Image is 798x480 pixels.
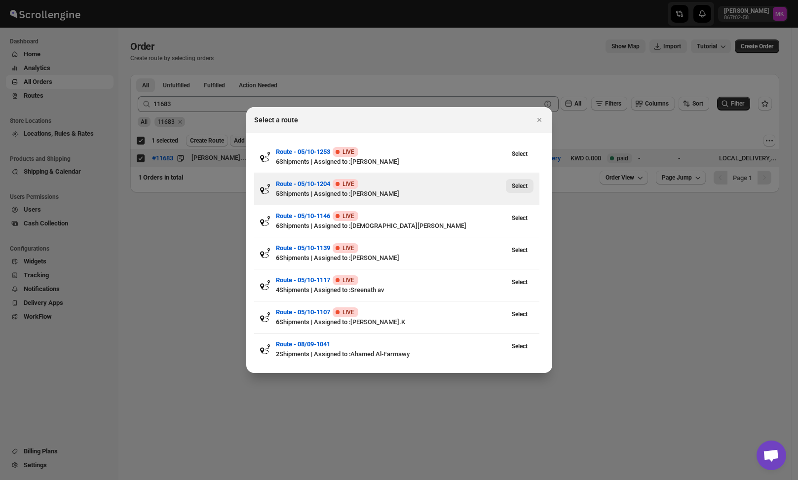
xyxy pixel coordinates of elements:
[506,147,533,161] button: View Route - 05/10-1253’s latest order
[757,441,786,470] div: دردشة مفتوحة
[276,211,330,221] button: Route - 05/10-1146
[506,339,533,353] button: View Route - 08/09-1041’s latest order
[276,285,506,295] div: Shipments | Assigned to : Sreenath av
[512,310,528,318] span: Select
[506,211,533,225] button: View Route - 05/10-1146’s latest order
[276,243,330,253] button: Route - 05/10-1139
[512,278,528,286] span: Select
[276,307,330,317] button: Route - 05/10-1107
[532,113,546,127] button: Close
[276,221,506,231] div: Shipments | Assigned to : [DEMOGRAPHIC_DATA][PERSON_NAME]
[342,244,354,252] span: LIVE
[276,157,506,167] div: Shipments | Assigned to : [PERSON_NAME]
[276,286,279,294] b: 4
[276,253,506,263] div: Shipments | Assigned to : [PERSON_NAME]
[342,180,354,188] span: LIVE
[512,214,528,222] span: Select
[512,150,528,158] span: Select
[512,342,528,350] span: Select
[276,158,279,165] b: 6
[276,339,330,349] button: Route - 08/09-1041
[276,254,279,261] b: 6
[276,189,506,199] div: Shipments | Assigned to : [PERSON_NAME]
[276,222,279,229] b: 6
[506,179,533,193] button: View Route - 05/10-1204’s latest order
[276,179,330,189] button: Route - 05/10-1204
[254,115,298,125] h2: Select a route
[342,276,354,284] span: LIVE
[276,317,506,327] div: Shipments | Assigned to : [PERSON_NAME].K
[276,350,279,358] b: 2
[506,275,533,289] button: View Route - 05/10-1117’s latest order
[342,148,354,156] span: LIVE
[276,275,330,285] button: Route - 05/10-1117
[276,318,279,326] b: 6
[506,307,533,321] button: View Route - 05/10-1107’s latest order
[512,246,528,254] span: Select
[276,147,330,157] button: Route - 05/10-1253
[506,243,533,257] button: View Route - 05/10-1139’s latest order
[276,190,279,197] b: 5
[276,349,506,359] div: Shipments | Assigned to : Ahamed Al-Farmawy
[512,182,528,190] span: Select
[342,212,354,220] span: LIVE
[342,308,354,316] span: LIVE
